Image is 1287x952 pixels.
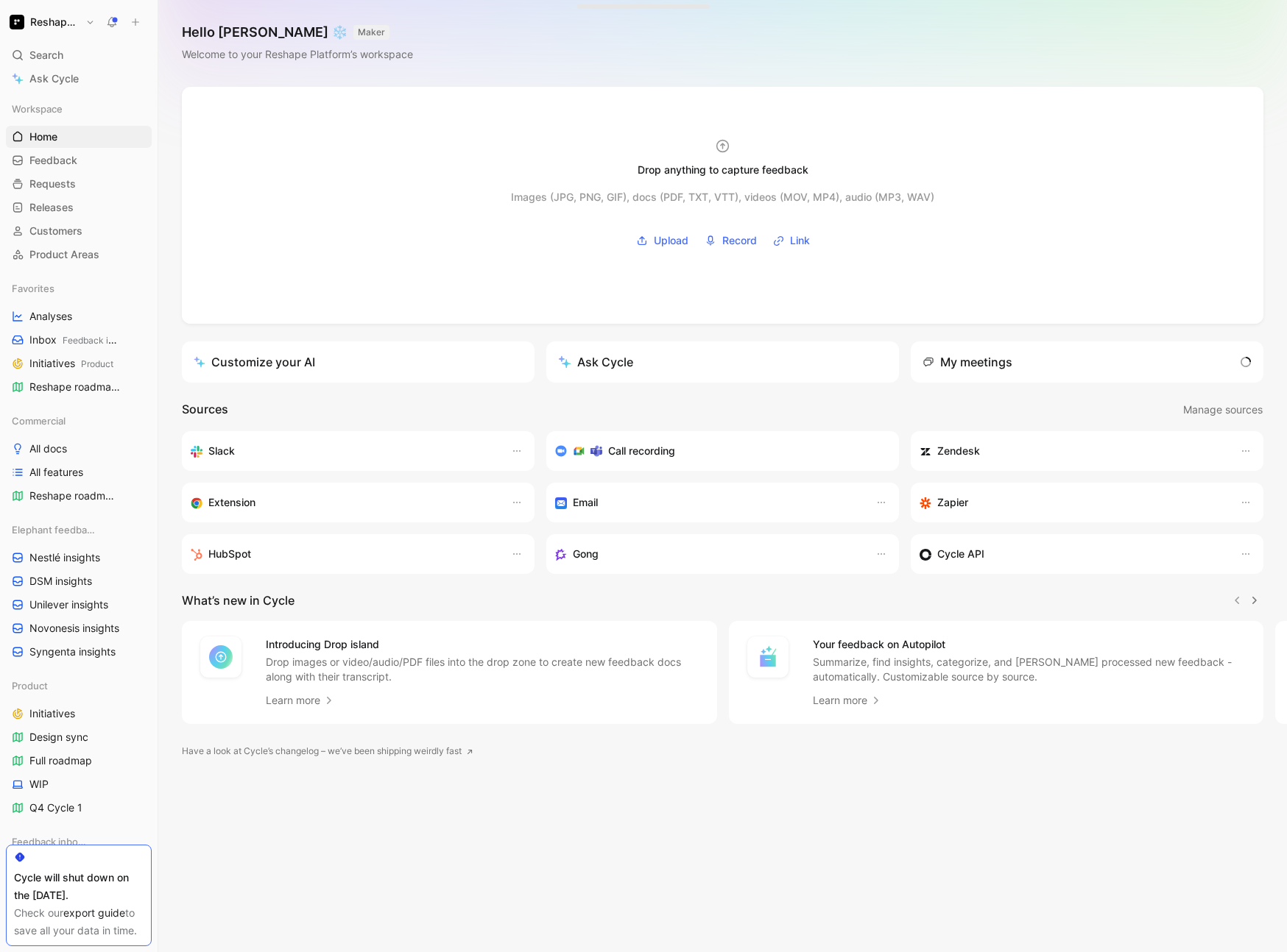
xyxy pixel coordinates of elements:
[6,173,152,195] a: Requests
[14,904,144,939] div: Check our to save all your data in time.
[555,545,861,563] div: Capture feedback from your incoming calls
[6,675,152,819] div: ProductInitiativesDesign syncFull roadmapWIPQ4 Cycle 1
[29,597,108,612] span: Unilever insights
[813,636,1247,653] h4: Your feedback on Autopilot
[29,777,49,792] span: WIP
[6,277,152,299] div: Favorites
[6,98,152,120] div: Workspace
[6,594,152,616] a: Unilever insights
[208,545,251,563] h3: HubSpot
[208,494,255,511] h3: Extension
[208,442,235,460] h3: Slack
[937,442,980,460] h3: Zendesk
[6,773,152,795] a: WIP
[6,149,152,171] a: Feedback
[546,341,899,383] button: Ask Cycle
[29,644,116,659] span: Syngenta insights
[511,188,934,206] div: Images (JPG, PNG, GIF), docs (PDF, TXT, VTT), videos (MOV, MP4), audio (MP3, WAV)
[29,46,63,64] span: Search
[12,678,48,693] span: Product
[194,353,315,371] div: Customize your AI
[29,70,79,88] span: Ask Cycle
[6,220,152,242] a: Customers
[573,494,598,511] h3: Email
[608,442,675,460] h3: Call recording
[6,485,152,507] a: Reshape roadmap
[266,655,699,684] p: Drop images or video/audio/PDF files into the drop zone to create new feedback docs along with th...
[12,281,54,296] span: Favorites
[6,196,152,219] a: Releases
[266,636,699,653] h4: Introducing Drop island
[920,442,1225,460] div: Sync customers and create docs
[14,869,144,904] div: Cycle will shut down on the [DATE].
[6,519,152,541] div: Elephant feedback boards
[29,550,100,565] span: Nestlé insights
[29,441,67,456] span: All docs
[1182,400,1263,419] button: Manage sources
[923,353,1012,371] div: My meetings
[182,592,295,609] h2: What’s new in Cycle
[6,352,152,374] a: InitiativesProduct
[63,335,138,346] span: Feedback inboxes
[638,161,808,179] div: Drop anything to capture feedback
[353,25,389,40] button: MAKER
[29,356,113,372] span: Initiatives
[191,442,496,460] div: Sync your customers, send feedback and get updates in Slack
[555,494,861,511] div: Forward emails to your feedback inbox
[6,461,152,483] a: All features
[937,494,968,511] h3: Zapier
[10,15,24,29] img: Reshape Platform
[29,800,82,815] span: Q4 Cycle 1
[12,413,66,428] span: Commercial
[6,570,152,592] a: DSM insights
[29,224,82,238] span: Customers
[182,400,228,419] h2: Sources
[6,547,152,569] a: Nestlé insights
[29,706,75,721] span: Initiatives
[6,126,152,148] a: Home
[29,177,76,191] span: Requests
[6,831,152,928] div: Feedback inboxesInboxData Science inboxHardware inbox
[6,438,152,460] a: All docs
[920,545,1225,563] div: Sync customers & send feedback from custom sources. Get inspired by our favorite use case
[6,410,152,432] div: Commercial
[937,545,984,563] h3: Cycle API
[191,494,496,511] div: Capture feedback from anywhere on the web
[6,376,152,398] a: Reshape roadmapCommercial
[6,750,152,772] a: Full roadmap
[6,68,152,90] a: Ask Cycle
[555,442,878,460] div: Record & transcribe meetings from Zoom, Meet & Teams.
[6,617,152,639] a: Novonesis insights
[1183,401,1263,419] span: Manage sources
[558,353,633,371] div: Ask Cycle
[29,200,74,215] span: Releases
[29,574,92,589] span: DSM insights
[81,358,113,369] span: Product
[29,309,72,324] span: Analyses
[790,232,810,249] span: Link
[29,247,99,262] span: Product Areas
[30,15,80,29] h1: Reshape Platform
[768,230,815,252] button: Link
[29,153,77,168] span: Feedback
[6,726,152,748] a: Design sync
[6,519,152,663] div: Elephant feedback boardsNestlé insightsDSM insightsUnilever insightsNovonesis insightsSyngenta in...
[29,489,115,503] span: Reshape roadmap
[654,232,688,249] span: Upload
[6,305,152,327] a: Analyses
[6,703,152,725] a: Initiatives
[6,329,152,351] a: InboxFeedback inboxes
[6,410,152,507] div: CommercialAll docsAll featuresReshape roadmap
[29,621,119,636] span: Novonesis insights
[29,129,57,144] span: Home
[699,230,762,252] button: Record
[12,522,99,537] span: Elephant feedback boards
[29,380,124,395] span: Reshape roadmap
[573,545,599,563] h3: Gong
[813,655,1247,684] p: Summarize, find insights, categorize, and [PERSON_NAME] processed new feedback - automatically. C...
[63,906,125,919] a: export guide
[6,244,152,266] a: Product Areas
[182,24,413,41] h1: Hello [PERSON_NAME] ❄️
[266,692,335,709] a: Learn more
[29,730,88,745] span: Design sync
